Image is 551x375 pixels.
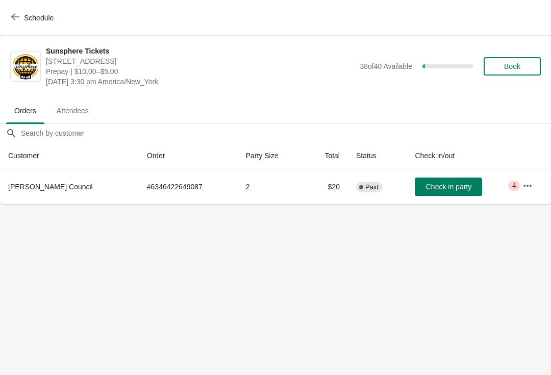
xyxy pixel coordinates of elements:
span: Prepay | $10.00–$5.00 [46,66,355,77]
th: Total [305,142,348,169]
button: Book [484,57,541,76]
td: 2 [238,169,305,204]
span: Paid [365,183,379,191]
span: [STREET_ADDRESS] [46,56,355,66]
span: Schedule [24,14,54,22]
span: 4 [512,182,516,190]
span: Check in party [426,183,471,191]
span: Attendees [48,102,97,120]
span: 38 of 40 Available [360,62,412,70]
span: [PERSON_NAME] Council [8,183,93,191]
span: Book [504,62,520,70]
th: Order [139,142,238,169]
th: Party Size [238,142,305,169]
input: Search by customer [20,124,551,142]
img: Sunsphere Tickets [11,53,40,81]
th: Status [348,142,407,169]
td: # 6346422649087 [139,169,238,204]
td: $20 [305,169,348,204]
span: Orders [6,102,44,120]
span: [DATE] 3:30 pm America/New_York [46,77,355,87]
button: Check in party [415,178,482,196]
span: Sunsphere Tickets [46,46,355,56]
button: Schedule [5,9,62,27]
th: Check in/out [407,142,514,169]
